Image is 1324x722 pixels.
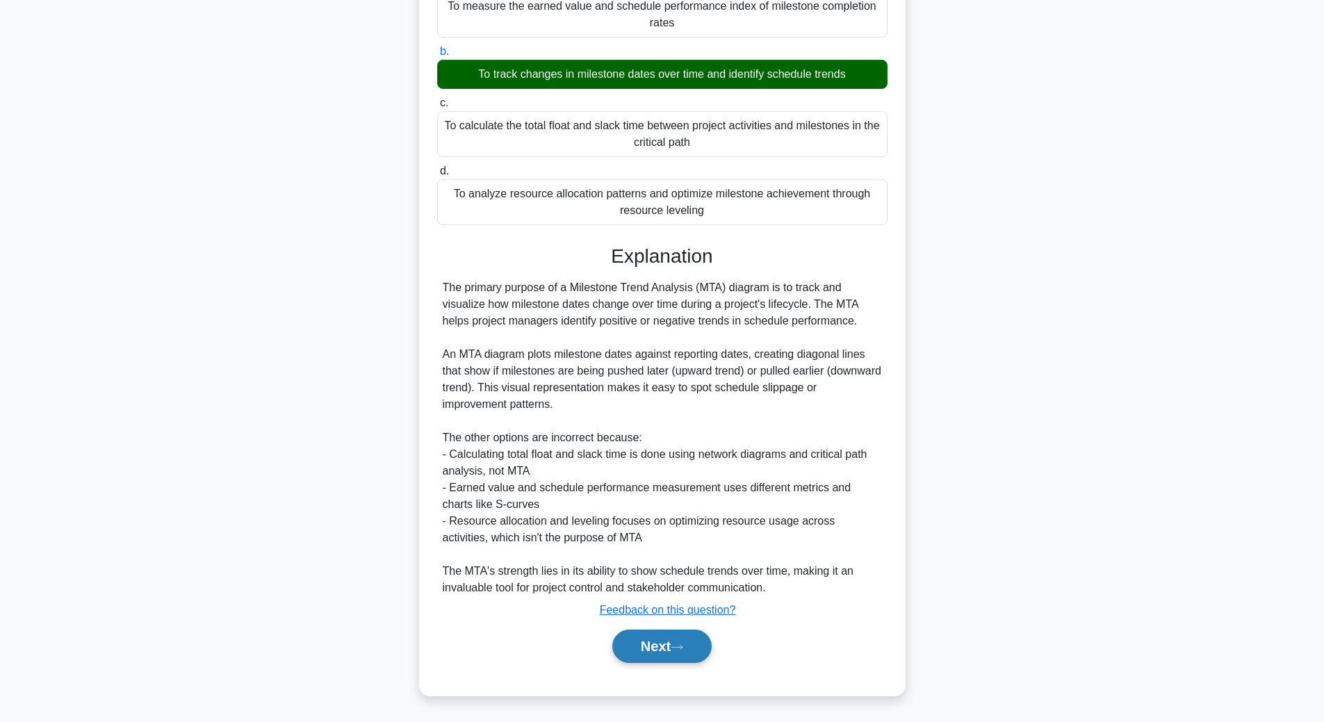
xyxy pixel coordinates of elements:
[437,60,888,89] div: To track changes in milestone dates over time and identify schedule trends
[440,45,449,57] span: b.
[437,179,888,225] div: To analyze resource allocation patterns and optimize milestone achievement through resource leveling
[440,165,449,177] span: d.
[600,604,736,616] a: Feedback on this question?
[440,97,448,108] span: c.
[437,111,888,157] div: To calculate the total float and slack time between project activities and milestones in the crit...
[446,245,879,268] h3: Explanation
[443,279,882,596] div: The primary purpose of a Milestone Trend Analysis (MTA) diagram is to track and visualize how mil...
[612,630,712,663] button: Next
